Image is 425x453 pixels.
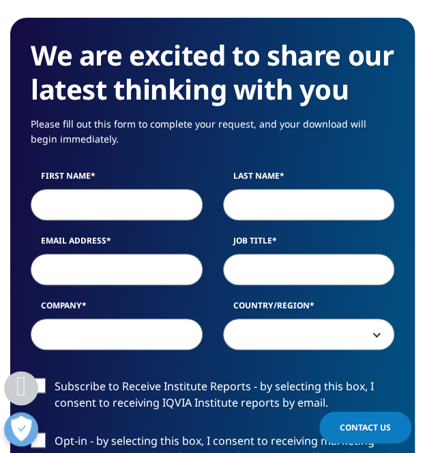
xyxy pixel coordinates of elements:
p: Please fill out this form to complete your request, and your download will begin immediately. [31,117,394,157]
label: Country/Region [223,299,395,319]
label: Job Title [223,235,395,254]
label: Email Address [31,235,203,254]
label: First Name [31,170,203,189]
label: Company [31,299,203,319]
button: Ouvrir le centre de préférences [4,412,38,446]
a: Contact Us [319,411,411,443]
label: Last Name [223,170,395,189]
span: Contact Us [340,422,391,433]
h3: We are excited to share our latest thinking with you [31,38,394,106]
label: Subscribe to Receive Institute Reports - by selecting this box, I consent to receiving IQVIA Inst... [31,378,394,418]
